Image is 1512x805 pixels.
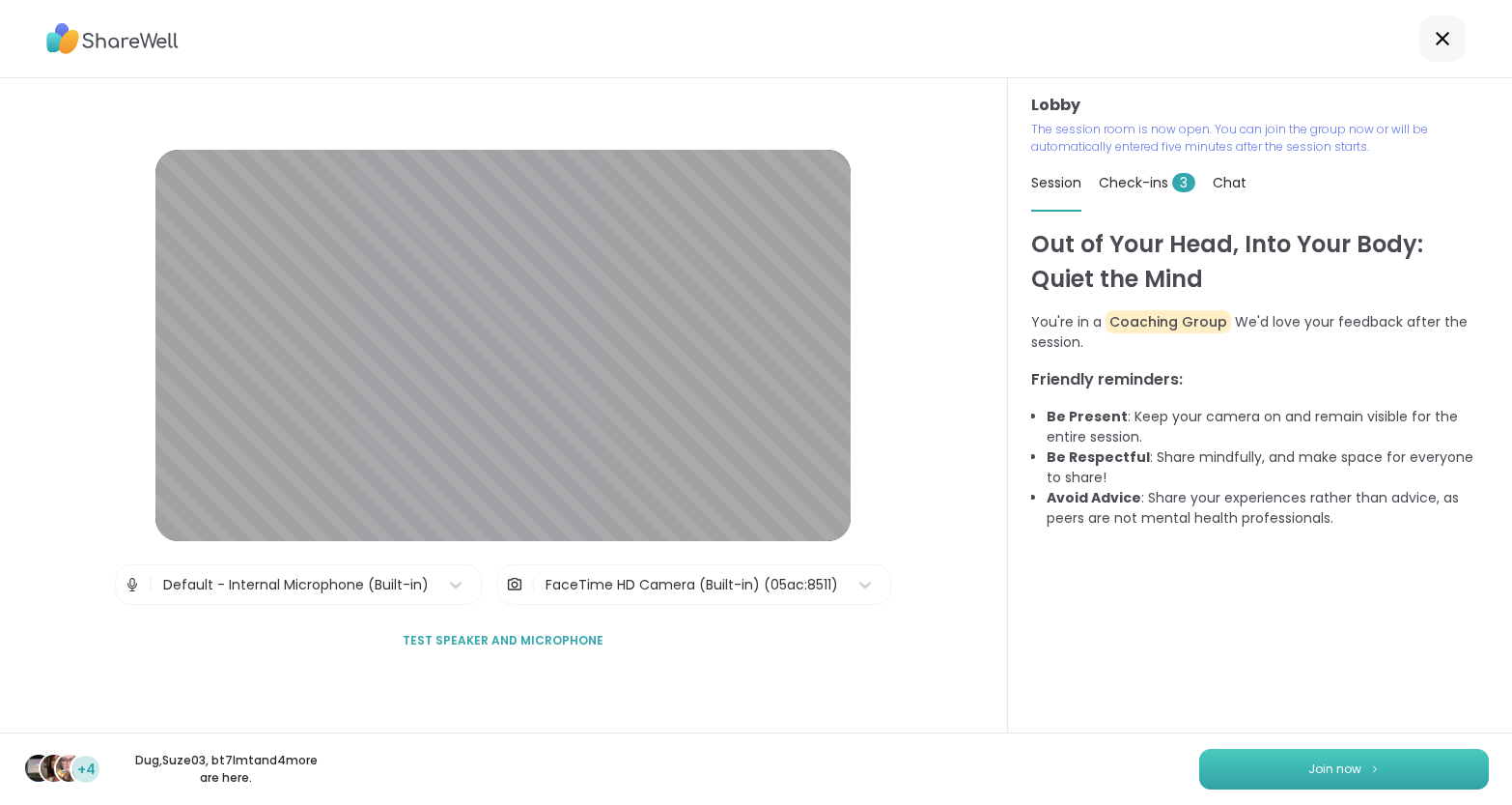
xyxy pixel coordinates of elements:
[1031,94,1489,117] h3: Lobby
[1047,447,1150,467] b: Be Respectful
[1031,312,1489,353] p: You're in a We'd love your feedback after the session.
[546,575,838,595] div: FaceTime HD Camera (Built-in) (05ac:8511)
[124,565,141,604] img: Microphone
[149,565,154,604] span: |
[1047,488,1141,507] b: Avoid Advice
[1031,368,1489,391] h3: Friendly reminders:
[1031,173,1081,192] span: Session
[25,755,52,782] img: Dug
[1047,447,1489,488] li: : Share mindfully, and make space for everyone to share!
[1031,227,1489,297] h1: Out of Your Head, Into Your Body: Quiet the Mind
[1047,407,1128,426] b: Be Present
[1213,173,1246,192] span: Chat
[403,632,603,649] span: Test speaker and microphone
[1172,173,1195,192] span: 3
[1106,310,1231,333] span: Coaching Group
[1099,173,1195,192] span: Check-ins
[1199,749,1489,790] button: Join now
[56,755,83,782] img: bt7lmt
[46,16,179,61] img: ShareWell Logo
[395,620,611,661] button: Test speaker and microphone
[1308,761,1361,778] span: Join now
[1047,407,1489,447] li: : Keep your camera on and remain visible for the entire session.
[163,575,429,595] div: Default - Internal Microphone (Built-in)
[1031,121,1489,156] p: The session room is now open. You can join the group now or will be automatically entered five mi...
[77,760,96,780] span: +4
[41,755,68,782] img: Suze03
[1047,488,1489,529] li: : Share your experiences rather than advice, as peers are not mental health professionals.
[531,565,536,604] span: |
[1369,763,1381,774] img: ShareWell Logomark
[118,752,334,787] p: Dug , Suze03 , bt7lmt and 4 more are here.
[506,565,523,604] img: Camera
